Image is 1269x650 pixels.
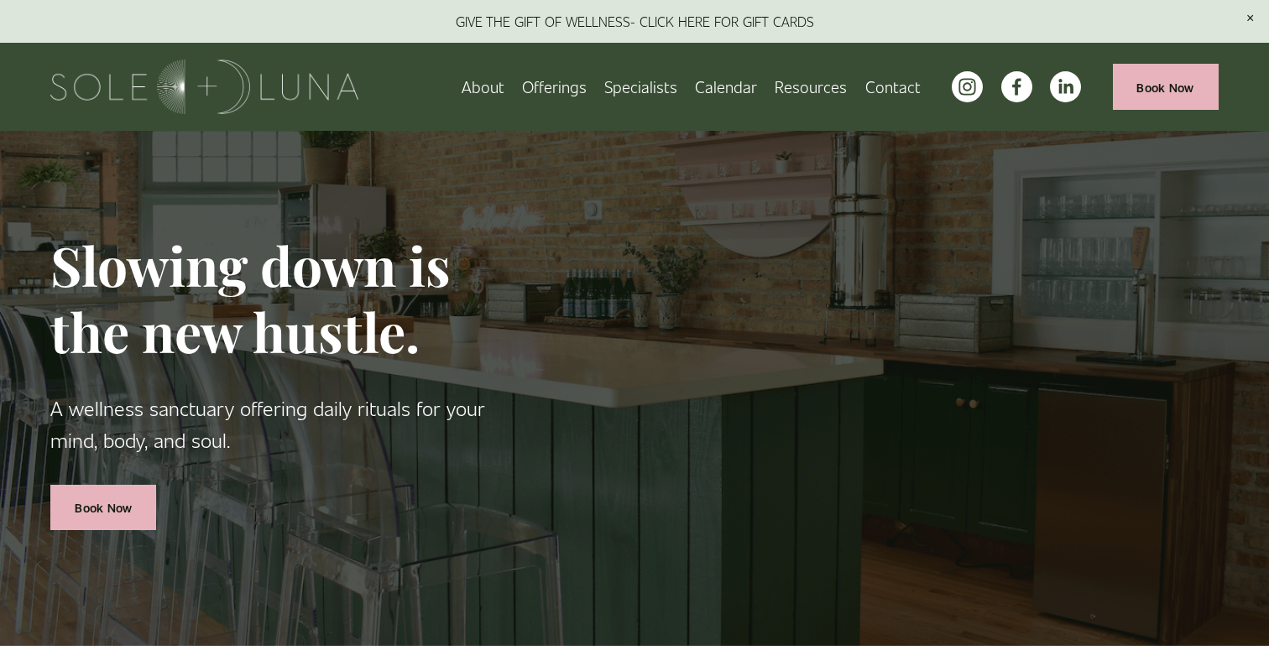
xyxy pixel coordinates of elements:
[522,72,587,101] a: folder dropdown
[1113,64,1219,110] a: Book Now
[50,392,532,456] p: A wellness sanctuary offering daily rituals for your mind, body, and soul.
[695,72,757,101] a: Calendar
[522,74,587,100] span: Offerings
[50,485,156,531] a: Book Now
[865,72,921,101] a: Contact
[50,232,532,365] h1: Slowing down is the new hustle.
[604,72,677,101] a: Specialists
[1001,71,1032,102] a: facebook-unauth
[1050,71,1081,102] a: LinkedIn
[50,60,358,114] img: Sole + Luna
[462,72,504,101] a: About
[775,72,847,101] a: folder dropdown
[775,74,847,100] span: Resources
[952,71,983,102] a: instagram-unauth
